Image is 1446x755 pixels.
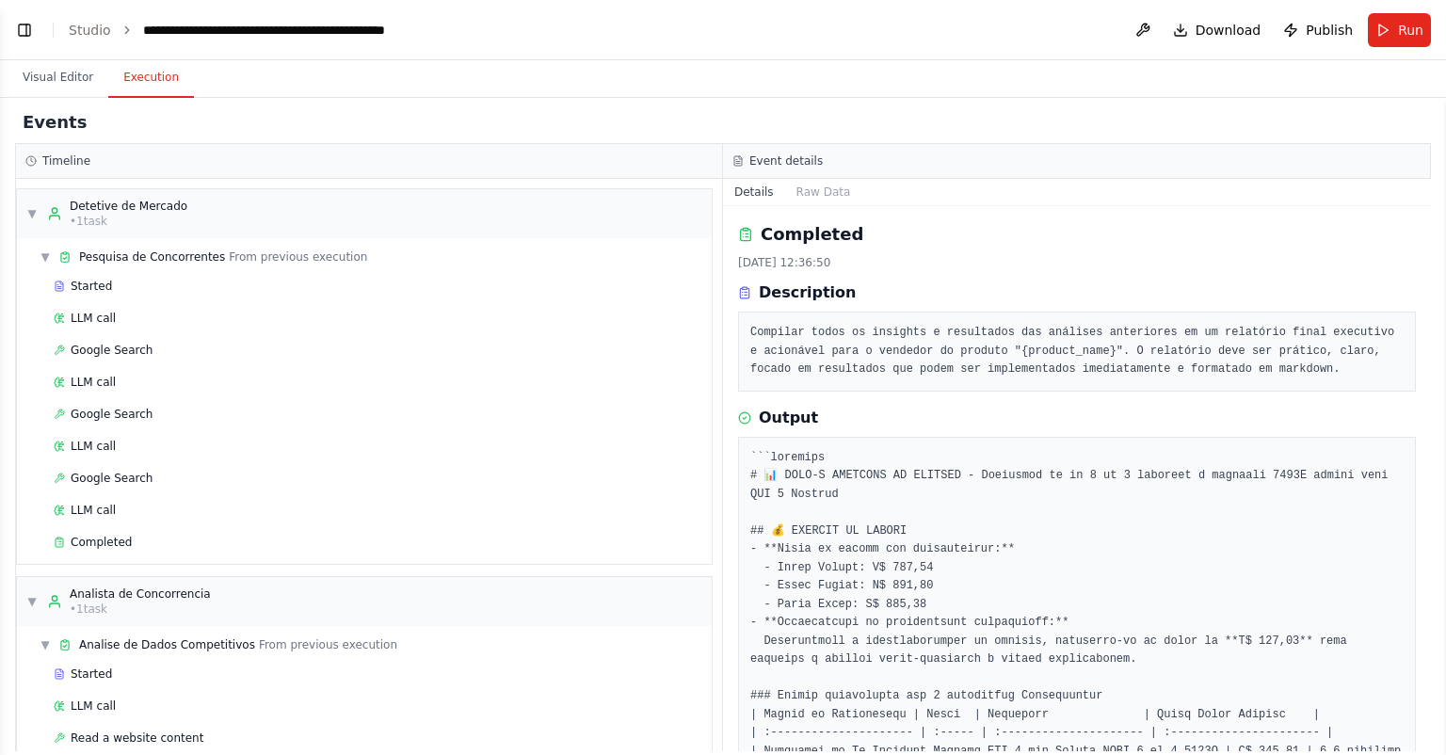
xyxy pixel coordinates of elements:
button: Run [1368,13,1431,47]
span: Analise de Dados Competitivos [79,637,255,652]
span: Download [1196,21,1261,40]
pre: Compilar todos os insights e resultados das análises anteriores em um relatório final executivo e... [750,324,1404,379]
h2: Events [23,109,87,136]
span: Started [71,667,112,682]
div: Detetive de Mercado [70,199,187,214]
span: LLM call [71,311,116,326]
span: ▼ [40,249,51,265]
button: Raw Data [785,179,862,205]
span: Read a website content [71,731,203,746]
a: Studio [69,23,111,38]
button: Details [723,179,785,205]
span: Completed [71,535,132,550]
span: LLM call [71,439,116,454]
span: LLM call [71,699,116,714]
h3: Event details [749,153,823,169]
span: Publish [1306,21,1353,40]
span: Google Search [71,343,153,358]
span: From previous execution [229,249,367,265]
span: From previous execution [259,637,397,652]
div: [DATE] 12:36:50 [738,255,1416,270]
h3: Timeline [42,153,90,169]
span: LLM call [71,503,116,518]
span: Started [71,279,112,294]
nav: breadcrumb [69,21,385,40]
button: Show left sidebar [11,17,38,43]
button: Execution [108,58,194,98]
h3: Description [759,281,856,304]
h2: Completed [761,221,863,248]
span: ▼ [40,637,51,652]
button: Publish [1276,13,1360,47]
span: Google Search [71,471,153,486]
span: ▼ [26,594,38,609]
span: Run [1398,21,1423,40]
button: Download [1165,13,1269,47]
span: ▼ [26,206,38,221]
div: Analista de Concorrencia [70,586,211,602]
span: • 1 task [70,602,107,617]
button: Visual Editor [8,58,108,98]
span: Google Search [71,407,153,422]
span: Pesquisa de Concorrentes [79,249,225,265]
h3: Output [759,407,818,429]
span: • 1 task [70,214,107,229]
span: LLM call [71,375,116,390]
